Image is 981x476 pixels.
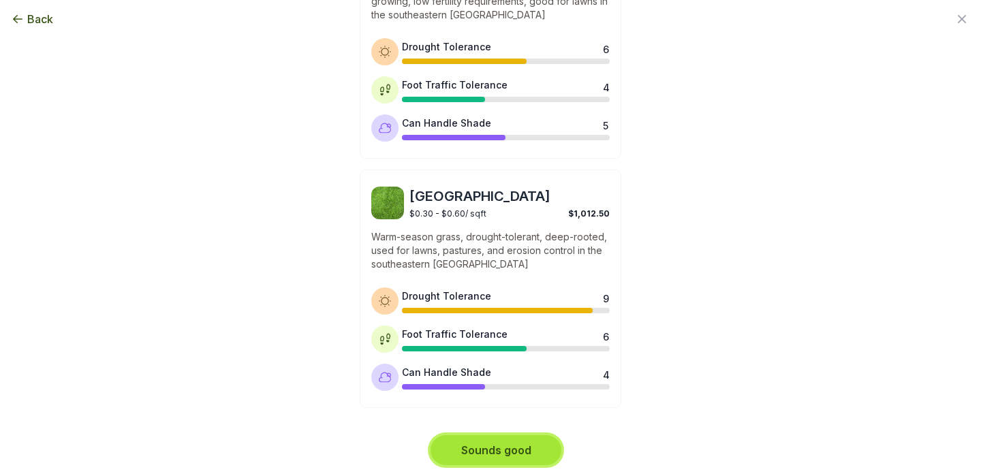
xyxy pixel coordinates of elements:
img: Shade tolerance icon [378,370,392,384]
img: Drought tolerance icon [378,45,392,59]
span: Back [27,11,53,27]
img: Foot traffic tolerance icon [378,83,392,97]
img: Foot traffic tolerance icon [378,332,392,346]
button: Back [11,11,53,27]
div: Can Handle Shade [402,365,491,379]
span: [GEOGRAPHIC_DATA] [409,187,610,206]
img: Drought tolerance icon [378,294,392,308]
div: 4 [603,368,608,379]
div: Foot Traffic Tolerance [402,78,508,92]
span: $0.30 - $0.60 / sqft [409,208,486,219]
div: Drought Tolerance [402,39,491,54]
img: Shade tolerance icon [378,121,392,135]
div: 9 [603,291,608,302]
img: Bahia sod image [371,187,404,219]
div: 6 [603,42,608,53]
span: $1,012.50 [568,208,610,219]
div: 5 [603,118,608,129]
div: Drought Tolerance [402,289,491,303]
p: Warm-season grass, drought-tolerant, deep-rooted, used for lawns, pastures, and erosion control i... [371,230,610,271]
div: Foot Traffic Tolerance [402,327,508,341]
div: 6 [603,330,608,340]
button: Sounds good [431,435,561,465]
div: Can Handle Shade [402,116,491,130]
div: 4 [603,80,608,91]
